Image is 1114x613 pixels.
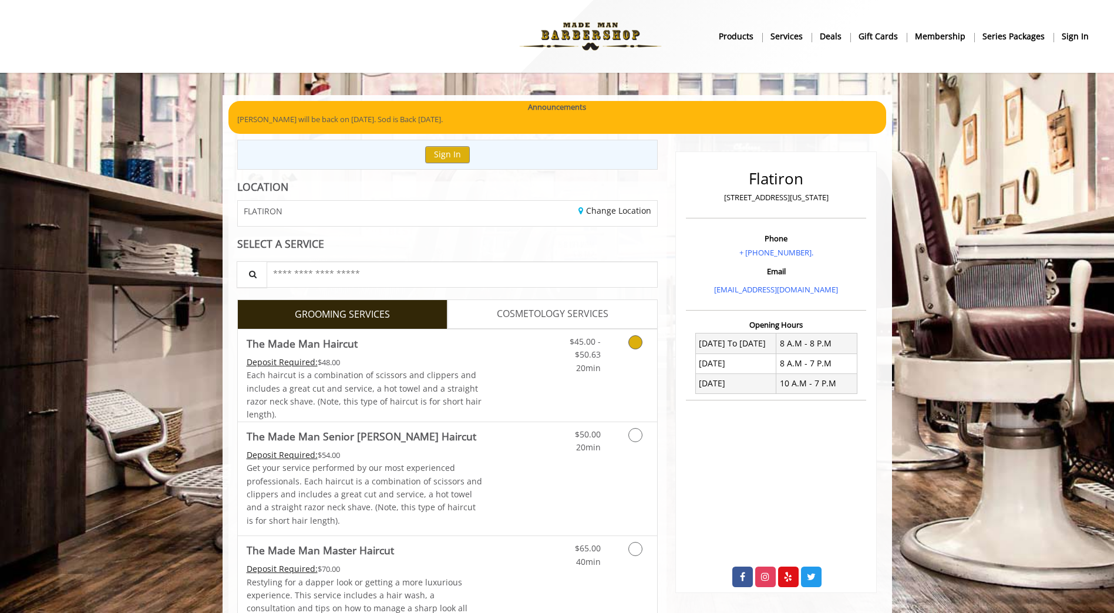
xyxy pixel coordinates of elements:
[425,146,470,163] button: Sign In
[575,429,601,440] span: $50.00
[714,284,838,295] a: [EMAIL_ADDRESS][DOMAIN_NAME]
[770,30,803,43] b: Services
[982,30,1045,43] b: Series packages
[247,563,483,575] div: $70.00
[762,28,812,45] a: ServicesServices
[689,191,863,204] p: [STREET_ADDRESS][US_STATE]
[689,267,863,275] h3: Email
[719,30,753,43] b: products
[237,180,288,194] b: LOCATION
[695,334,776,353] td: [DATE] To [DATE]
[689,234,863,242] h3: Phone
[686,321,866,329] h3: Opening Hours
[576,362,601,373] span: 20min
[497,306,608,322] span: COSMETOLOGY SERVICES
[528,101,586,113] b: Announcements
[247,356,483,369] div: $48.00
[1062,30,1089,43] b: sign in
[812,28,850,45] a: DealsDeals
[247,369,482,420] span: Each haircut is a combination of scissors and clippers and includes a great cut and service, a ho...
[247,356,318,368] span: This service needs some Advance to be paid before we block your appointment
[237,261,267,288] button: Service Search
[695,353,776,373] td: [DATE]
[820,30,842,43] b: Deals
[739,247,813,258] a: + [PHONE_NUMBER].
[247,563,318,574] span: This service needs some Advance to be paid before we block your appointment
[247,542,394,558] b: The Made Man Master Haircut
[776,373,857,393] td: 10 A.M - 7 P.M
[247,462,483,527] p: Get your service performed by our most experienced professionals. Each haircut is a combination o...
[776,353,857,373] td: 8 A.M - 7 P.M
[570,336,601,360] span: $45.00 - $50.63
[247,428,476,444] b: The Made Man Senior [PERSON_NAME] Haircut
[578,205,651,216] a: Change Location
[575,543,601,554] span: $65.00
[295,307,390,322] span: GROOMING SERVICES
[974,28,1054,45] a: Series packagesSeries packages
[907,28,974,45] a: MembershipMembership
[689,170,863,187] h2: Flatiron
[237,238,658,250] div: SELECT A SERVICE
[711,28,762,45] a: Productsproducts
[576,556,601,567] span: 40min
[776,334,857,353] td: 8 A.M - 8 P.M
[510,4,671,69] img: Made Man Barbershop logo
[1054,28,1097,45] a: sign insign in
[576,442,601,453] span: 20min
[859,30,898,43] b: gift cards
[244,207,282,215] span: FLATIRON
[695,373,776,393] td: [DATE]
[237,113,877,126] p: [PERSON_NAME] will be back on [DATE]. Sod is Back [DATE].
[247,335,358,352] b: The Made Man Haircut
[915,30,965,43] b: Membership
[850,28,907,45] a: Gift cardsgift cards
[247,449,483,462] div: $54.00
[247,449,318,460] span: This service needs some Advance to be paid before we block your appointment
